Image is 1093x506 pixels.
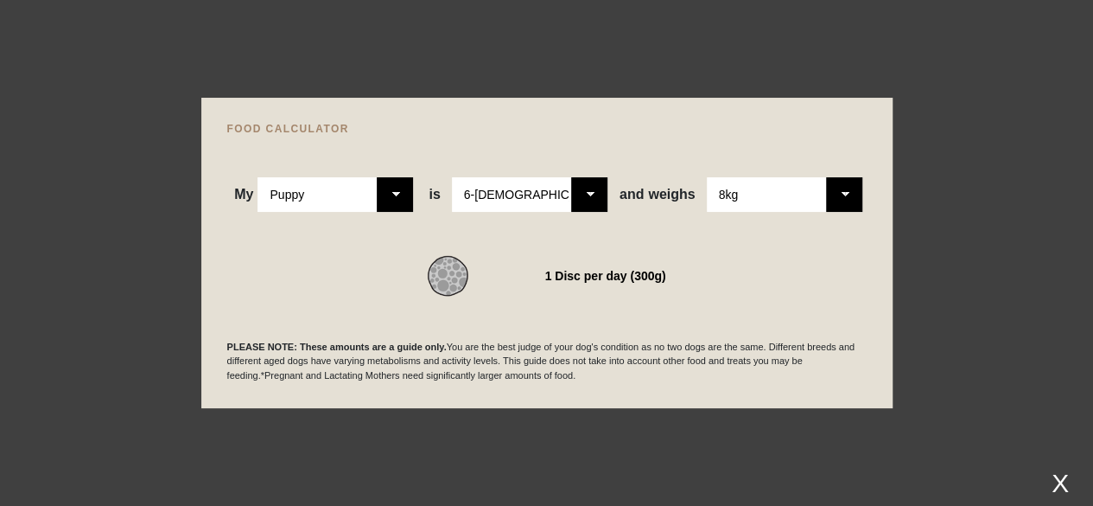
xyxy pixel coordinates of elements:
span: and [620,187,648,202]
h4: FOOD CALCULATOR [227,124,867,134]
span: weighs [620,187,696,202]
span: is [429,187,440,202]
p: You are the best judge of your dog's condition as no two dogs are the same. Different breeds and ... [227,340,867,383]
div: 1 Disc per day (300g) [544,264,665,288]
span: My [234,187,253,202]
div: X [1045,469,1076,497]
b: PLEASE NOTE: These amounts are a guide only. [227,342,447,352]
